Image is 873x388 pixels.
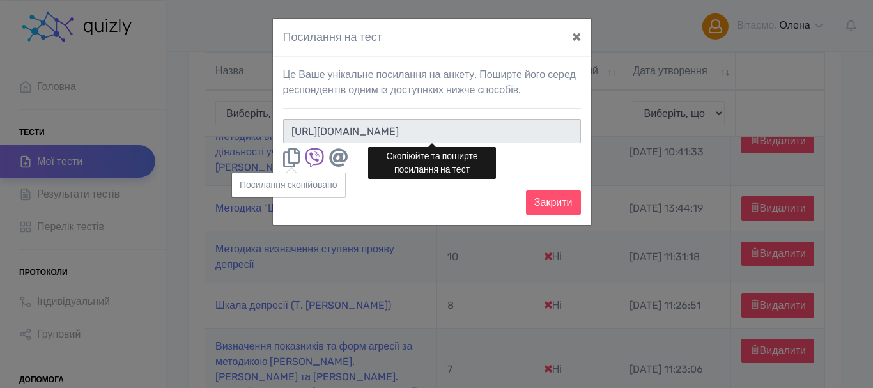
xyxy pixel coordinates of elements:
[232,173,345,197] div: Посилання скопiйовано
[283,67,581,98] p: Це Ваше унікальне посилання на анкету. Поширте його серед респондентів одним із доступнких нижче ...
[283,29,382,46] h4: Посилання на тест
[562,19,591,54] button: ×
[526,190,581,215] button: Закрити
[368,147,496,179] div: Скопіюйте та поширте посилання на тест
